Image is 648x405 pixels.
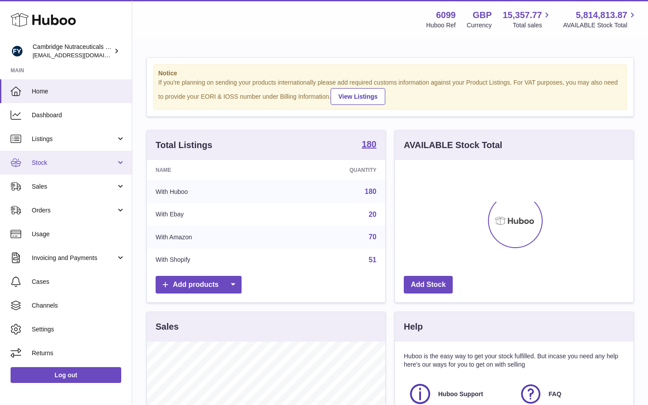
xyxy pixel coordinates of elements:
[513,21,552,30] span: Total sales
[147,249,277,271] td: With Shopify
[467,21,492,30] div: Currency
[11,45,24,58] img: huboo@camnutra.com
[32,87,125,96] span: Home
[147,180,277,203] td: With Huboo
[426,21,456,30] div: Huboo Ref
[32,325,125,334] span: Settings
[158,78,622,105] div: If you're planning on sending your products internationally please add required customs informati...
[549,390,562,398] span: FAQ
[32,182,116,191] span: Sales
[362,140,376,150] a: 180
[277,160,385,180] th: Quantity
[369,256,376,264] a: 51
[563,9,637,30] a: 5,814,813.87 AVAILABLE Stock Total
[33,43,112,59] div: Cambridge Nutraceuticals Ltd
[156,139,212,151] h3: Total Listings
[32,301,125,310] span: Channels
[404,352,625,369] p: Huboo is the easy way to get your stock fulfilled. But incase you need any help here's our ways f...
[503,9,552,30] a: 15,357.77 Total sales
[32,111,125,119] span: Dashboard
[365,188,376,195] a: 180
[32,159,116,167] span: Stock
[33,52,130,59] span: [EMAIL_ADDRESS][DOMAIN_NAME]
[503,9,542,21] span: 15,357.77
[404,139,502,151] h3: AVAILABLE Stock Total
[563,21,637,30] span: AVAILABLE Stock Total
[404,276,453,294] a: Add Stock
[147,203,277,226] td: With Ebay
[32,254,116,262] span: Invoicing and Payments
[331,88,385,105] a: View Listings
[32,349,125,357] span: Returns
[32,230,125,238] span: Usage
[11,367,121,383] a: Log out
[147,160,277,180] th: Name
[362,140,376,149] strong: 180
[32,278,125,286] span: Cases
[32,206,116,215] span: Orders
[473,9,492,21] strong: GBP
[32,135,116,143] span: Listings
[576,9,627,21] span: 5,814,813.87
[147,226,277,249] td: With Amazon
[369,211,376,218] a: 20
[436,9,456,21] strong: 6099
[158,69,622,78] strong: Notice
[404,321,423,333] h3: Help
[438,390,483,398] span: Huboo Support
[156,321,179,333] h3: Sales
[156,276,242,294] a: Add products
[369,233,376,241] a: 70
